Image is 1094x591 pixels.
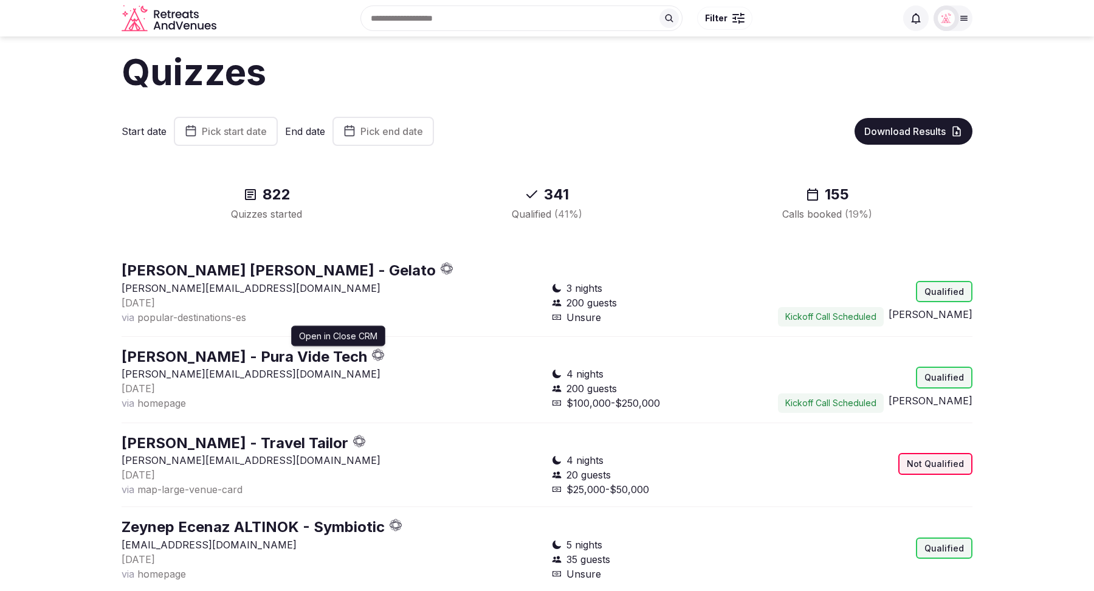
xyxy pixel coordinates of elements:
span: 4 nights [566,367,604,381]
span: [DATE] [122,297,155,309]
div: 155 [702,185,953,204]
button: Kickoff Call Scheduled [778,393,884,413]
button: [PERSON_NAME] - Pura Vide Tech [122,347,367,367]
p: [PERSON_NAME][EMAIL_ADDRESS][DOMAIN_NAME] [122,367,542,381]
h1: Quizzes [122,46,972,97]
button: [DATE] [122,468,155,482]
div: Qualified [421,207,672,221]
a: Visit the homepage [122,5,219,32]
span: via [122,568,134,580]
div: Unsure [552,310,757,325]
span: 3 nights [566,281,602,295]
div: Qualified [916,367,972,389]
a: Zeynep Ecenaz ALTINOK - Symbiotic [122,518,385,536]
label: Start date [122,125,167,138]
button: [DATE] [122,381,155,396]
span: Filter [705,12,728,24]
button: Pick end date [332,117,434,146]
div: 822 [141,185,392,204]
div: Quizzes started [141,207,392,221]
div: 341 [421,185,672,204]
label: End date [285,125,325,138]
svg: Retreats and Venues company logo [122,5,219,32]
span: 200 guests [566,295,617,310]
span: Download Results [864,125,946,137]
a: [PERSON_NAME] [PERSON_NAME] - Gelato [122,261,436,279]
span: [DATE] [122,382,155,395]
div: Not Qualified [898,453,972,475]
p: [PERSON_NAME][EMAIL_ADDRESS][DOMAIN_NAME] [122,281,542,295]
div: $100,000-$250,000 [552,396,757,410]
button: [DATE] [122,295,155,310]
a: [PERSON_NAME] - Pura Vide Tech [122,348,367,365]
span: map-large-venue-card [137,483,243,496]
button: Download Results [855,118,972,145]
button: Filter [697,7,752,30]
span: via [122,483,134,496]
span: 4 nights [566,453,604,468]
span: ( 19 %) [845,208,872,220]
span: Pick end date [360,125,423,137]
p: [EMAIL_ADDRESS][DOMAIN_NAME] [122,537,542,552]
div: Calls booked [702,207,953,221]
p: Open in Close CRM [299,330,377,342]
button: Kickoff Call Scheduled [778,307,884,327]
button: [PERSON_NAME] [PERSON_NAME] - Gelato [122,260,436,281]
span: ( 41 %) [554,208,582,220]
span: homepage [137,397,186,409]
div: $25,000-$50,000 [552,482,757,497]
button: [PERSON_NAME] - Travel Tailor [122,433,348,454]
span: [DATE] [122,469,155,481]
div: Qualified [916,537,972,559]
button: Zeynep Ecenaz ALTINOK - Symbiotic [122,517,385,537]
button: [PERSON_NAME] [889,307,972,322]
button: [PERSON_NAME] [889,393,972,408]
img: Matt Grant Oakes [938,10,955,27]
span: via [122,311,134,323]
button: Pick start date [174,117,278,146]
span: [DATE] [122,553,155,565]
span: popular-destinations-es [137,311,246,323]
div: Unsure [552,567,757,581]
a: [PERSON_NAME] - Travel Tailor [122,434,348,452]
p: [PERSON_NAME][EMAIL_ADDRESS][DOMAIN_NAME] [122,453,542,468]
span: 200 guests [566,381,617,396]
span: 35 guests [566,552,610,567]
span: 20 guests [566,468,611,482]
button: [DATE] [122,552,155,567]
span: homepage [137,568,186,580]
span: 5 nights [566,537,602,552]
div: Qualified [916,281,972,303]
span: Pick start date [202,125,267,137]
span: via [122,397,134,409]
